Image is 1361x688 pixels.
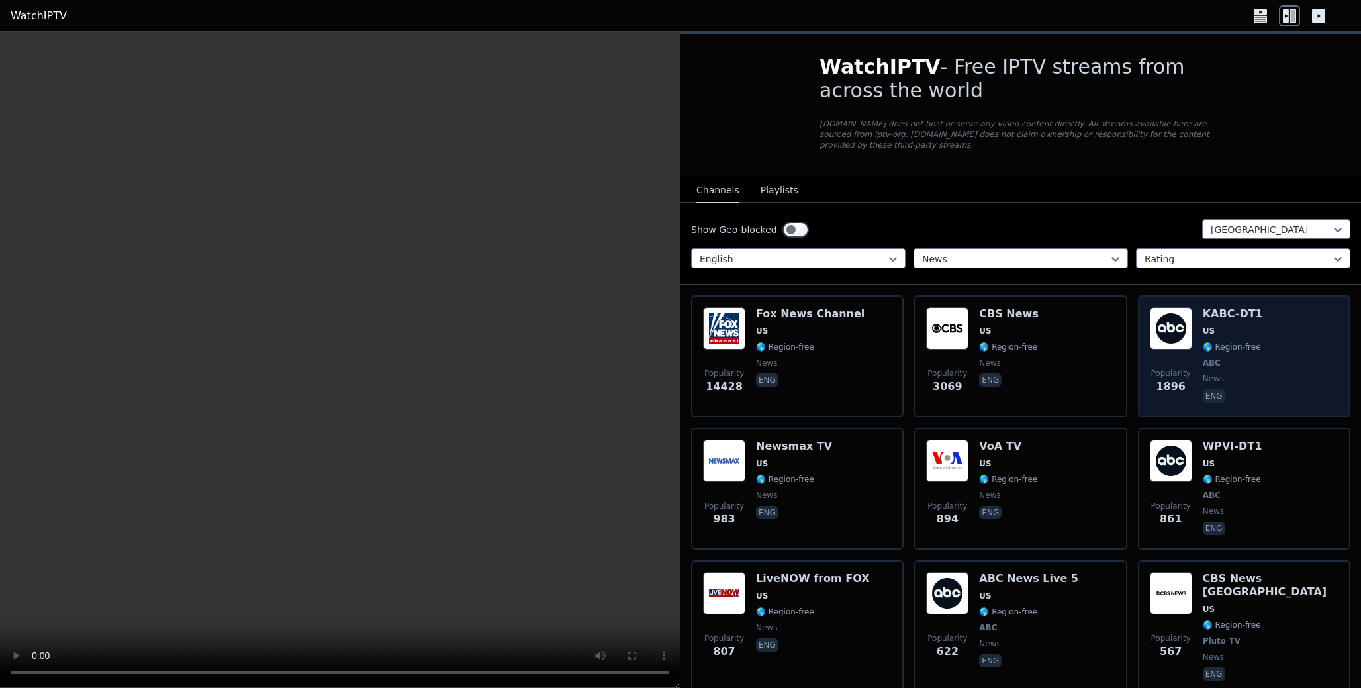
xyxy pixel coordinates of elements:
[1203,342,1261,352] span: 🌎 Region-free
[874,130,906,139] a: iptv-org
[756,358,777,368] span: news
[979,474,1037,485] span: 🌎 Region-free
[820,55,941,78] span: WatchIPTV
[1203,474,1261,485] span: 🌎 Region-free
[1203,620,1261,630] span: 🌎 Region-free
[979,622,997,633] span: ABC
[979,572,1078,585] h6: ABC News Live 5
[926,307,968,350] img: CBS News
[756,474,814,485] span: 🌎 Region-free
[756,373,778,387] p: eng
[1203,522,1225,535] p: eng
[979,440,1037,453] h6: VoA TV
[927,501,967,511] span: Popularity
[11,8,67,24] a: WatchIPTV
[756,572,870,585] h6: LiveNOW from FOX
[691,223,777,236] label: Show Geo-blocked
[937,511,959,527] span: 894
[703,307,745,350] img: Fox News Channel
[756,440,832,453] h6: Newsmax TV
[1151,633,1191,644] span: Popularity
[937,644,959,660] span: 622
[1203,307,1263,320] h6: KABC-DT1
[761,178,798,203] button: Playlists
[1156,379,1186,395] span: 1896
[1151,501,1191,511] span: Popularity
[820,55,1222,103] h1: - Free IPTV streams from across the world
[703,440,745,482] img: Newsmax TV
[1203,667,1225,681] p: eng
[1203,572,1338,599] h6: CBS News [GEOGRAPHIC_DATA]
[1203,326,1215,336] span: US
[979,307,1039,320] h6: CBS News
[979,506,1002,519] p: eng
[979,342,1037,352] span: 🌎 Region-free
[704,501,744,511] span: Popularity
[1150,307,1192,350] img: KABC-DT1
[979,373,1002,387] p: eng
[979,358,1000,368] span: news
[927,368,967,379] span: Popularity
[1203,636,1241,646] span: Pluto TV
[1203,506,1224,516] span: news
[1203,389,1225,403] p: eng
[927,633,967,644] span: Popularity
[979,490,1000,501] span: news
[1150,572,1192,614] img: CBS News Boston
[706,379,743,395] span: 14428
[756,342,814,352] span: 🌎 Region-free
[704,633,744,644] span: Popularity
[1203,373,1224,384] span: news
[703,572,745,614] img: LiveNOW from FOX
[979,638,1000,649] span: news
[756,490,777,501] span: news
[979,654,1002,667] p: eng
[756,638,778,652] p: eng
[704,368,744,379] span: Popularity
[1203,358,1221,368] span: ABC
[1160,644,1182,660] span: 567
[1151,368,1191,379] span: Popularity
[1203,490,1221,501] span: ABC
[756,326,768,336] span: US
[1203,652,1224,662] span: news
[1150,440,1192,482] img: WPVI-DT1
[756,506,778,519] p: eng
[979,458,991,469] span: US
[820,119,1222,150] p: [DOMAIN_NAME] does not host or serve any video content directly. All streams available here are s...
[756,458,768,469] span: US
[979,607,1037,617] span: 🌎 Region-free
[926,572,968,614] img: ABC News Live 5
[1203,604,1215,614] span: US
[756,591,768,601] span: US
[696,178,739,203] button: Channels
[979,591,991,601] span: US
[756,622,777,633] span: news
[933,379,962,395] span: 3069
[979,326,991,336] span: US
[1160,511,1182,527] span: 861
[926,440,968,482] img: VoA TV
[713,644,735,660] span: 807
[756,607,814,617] span: 🌎 Region-free
[1203,440,1262,453] h6: WPVI-DT1
[756,307,865,320] h6: Fox News Channel
[713,511,735,527] span: 983
[1203,458,1215,469] span: US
